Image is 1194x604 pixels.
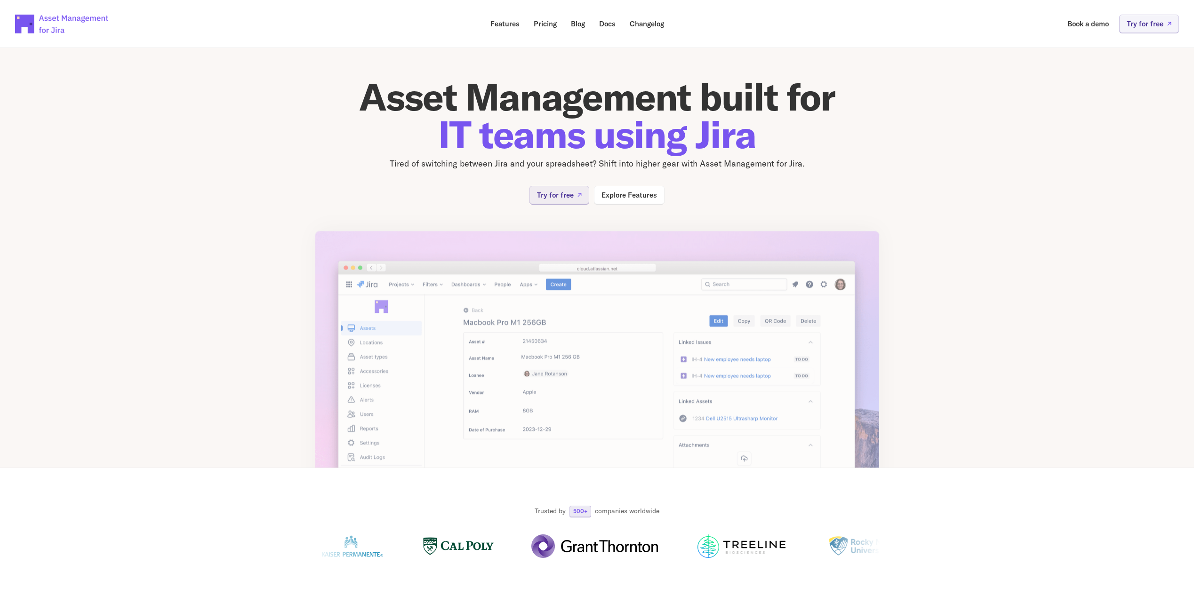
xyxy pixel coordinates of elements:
[320,534,385,558] img: Logo
[1127,20,1163,27] p: Try for free
[529,186,589,204] a: Try for free
[534,20,557,27] p: Pricing
[1061,15,1115,33] a: Book a demo
[594,186,665,204] a: Explore Features
[571,20,585,27] p: Blog
[537,191,574,199] p: Try for free
[1119,15,1179,33] a: Try for free
[438,111,756,158] span: IT teams using Jira
[696,534,787,558] img: Logo
[595,507,659,516] p: companies worldwide
[535,507,566,516] p: Trusted by
[315,230,880,517] img: App
[564,15,592,33] a: Blog
[601,191,657,199] p: Explore Features
[630,20,664,27] p: Changelog
[484,15,526,33] a: Features
[423,534,494,558] img: Logo
[315,78,880,153] h1: Asset Management built for
[573,509,587,514] p: 500+
[623,15,671,33] a: Changelog
[490,20,520,27] p: Features
[527,15,563,33] a: Pricing
[599,20,616,27] p: Docs
[593,15,622,33] a: Docs
[1067,20,1109,27] p: Book a demo
[315,157,880,171] p: Tired of switching between Jira and your spreadsheet? Shift into higher gear with Asset Managemen...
